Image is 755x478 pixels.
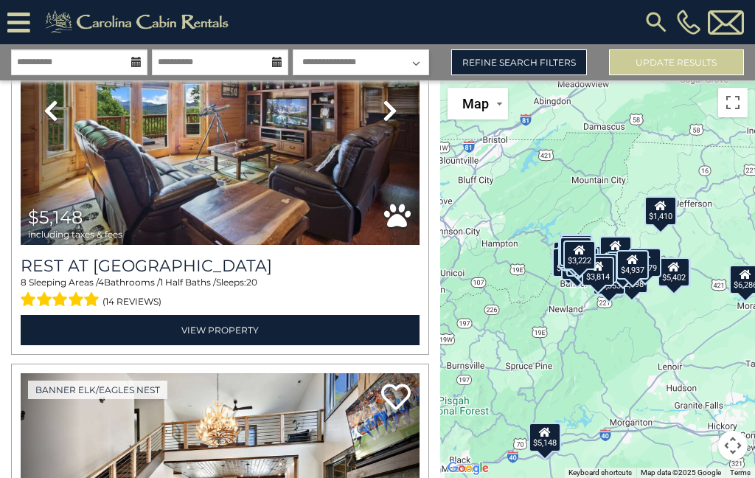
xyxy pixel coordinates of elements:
[462,96,489,111] span: Map
[21,276,420,311] div: Sleeping Areas / Bathrooms / Sleeps:
[563,240,596,270] div: $3,222
[673,10,704,35] a: [PHONE_NUMBER]
[28,381,167,399] a: Banner Elk/Eagles Nest
[444,459,493,478] a: Open this area in Google Maps (opens a new window)
[629,248,661,277] div: $1,079
[98,277,104,288] span: 4
[599,236,632,266] div: $5,011
[658,257,690,287] div: $6,846
[616,263,648,293] div: $2,598
[718,88,748,117] button: Toggle fullscreen view
[21,256,420,276] h3: Rest at Mountain Crest
[444,459,493,478] img: Google
[448,88,508,119] button: Change map style
[451,49,586,75] a: Refine Search Filters
[568,468,632,478] button: Keyboard shortcuts
[644,195,676,225] div: $1,410
[658,257,690,287] div: $5,402
[584,253,616,283] div: $4,826
[643,9,669,35] img: search-regular.svg
[558,238,591,268] div: $4,908
[718,431,748,460] button: Map camera controls
[246,277,257,288] span: 20
[730,468,751,477] a: Terms (opens in new tab)
[21,256,420,276] a: Rest at [GEOGRAPHIC_DATA]
[592,265,624,294] div: $3,353
[102,292,161,311] span: (14 reviews)
[21,315,420,345] a: View Property
[606,251,639,280] div: $4,738
[559,233,591,263] div: $1,321
[582,256,614,285] div: $3,814
[616,249,648,279] div: $4,937
[28,229,122,239] span: including taxes & fees
[160,277,216,288] span: 1 Half Baths /
[21,277,27,288] span: 8
[559,236,591,266] div: $3,998
[609,49,744,75] button: Update Results
[560,241,592,271] div: $6,545
[28,207,83,228] span: $5,148
[381,382,411,414] a: Add to favorites
[552,247,585,277] div: $3,698
[560,235,592,264] div: $4,092
[561,251,594,280] div: $1,952
[38,7,241,37] img: Khaki-logo.png
[641,468,721,477] span: Map data ©2025 Google
[529,422,561,451] div: $5,148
